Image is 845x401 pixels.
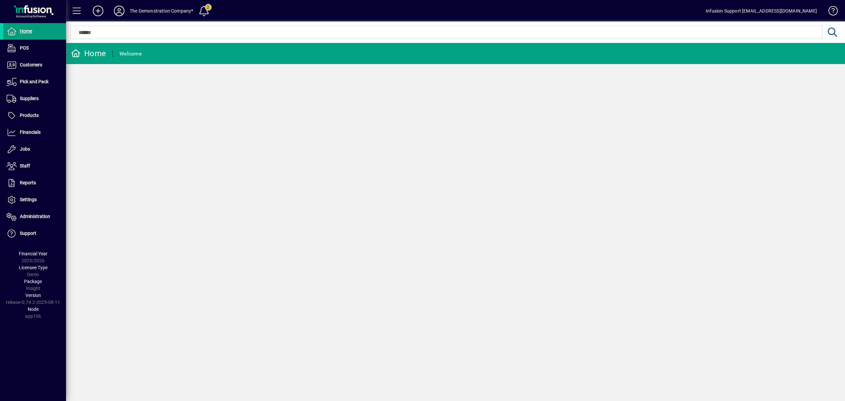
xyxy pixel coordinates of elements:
[824,1,837,23] a: Knowledge Base
[706,6,817,16] div: Infusion Support [EMAIL_ADDRESS][DOMAIN_NAME]
[3,57,66,73] a: Customers
[87,5,109,17] button: Add
[20,62,42,67] span: Customers
[3,107,66,124] a: Products
[130,6,193,16] div: The Demonstration Company*
[3,91,66,107] a: Suppliers
[20,180,36,185] span: Reports
[19,251,48,256] span: Financial Year
[119,49,142,59] div: Welcome
[20,214,50,219] span: Administration
[71,48,106,59] div: Home
[3,192,66,208] a: Settings
[3,141,66,158] a: Jobs
[20,146,30,152] span: Jobs
[20,129,41,135] span: Financials
[3,158,66,174] a: Staff
[109,5,130,17] button: Profile
[3,124,66,141] a: Financials
[20,163,30,168] span: Staff
[3,74,66,90] a: Pick and Pack
[20,231,36,236] span: Support
[20,96,39,101] span: Suppliers
[3,40,66,56] a: POS
[20,197,37,202] span: Settings
[20,28,32,34] span: Home
[20,79,49,84] span: Pick and Pack
[3,208,66,225] a: Administration
[28,307,39,312] span: Node
[3,175,66,191] a: Reports
[20,45,29,51] span: POS
[25,293,41,298] span: Version
[19,265,48,270] span: Licensee Type
[3,225,66,242] a: Support
[24,279,42,284] span: Package
[20,113,39,118] span: Products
